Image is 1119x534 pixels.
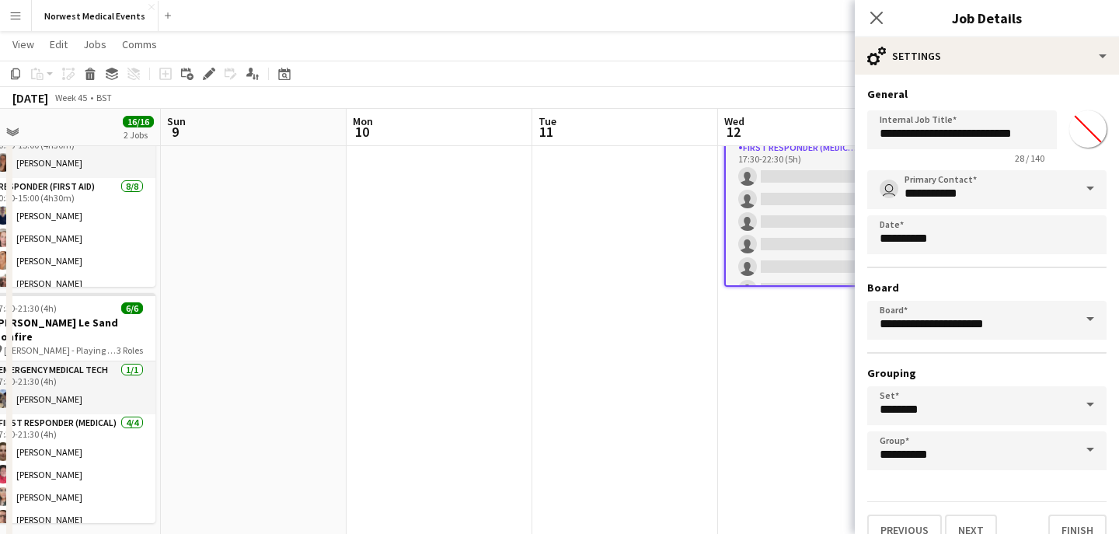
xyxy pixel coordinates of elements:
[116,34,163,54] a: Comms
[50,37,68,51] span: Edit
[121,302,143,314] span: 6/6
[77,34,113,54] a: Jobs
[123,116,154,127] span: 16/16
[124,129,153,141] div: 2 Jobs
[96,92,112,103] div: BST
[51,92,90,103] span: Week 45
[12,90,48,106] div: [DATE]
[867,366,1107,380] h3: Grouping
[867,87,1107,101] h3: General
[32,1,159,31] button: Norwest Medical Events
[167,114,186,128] span: Sun
[117,344,143,356] span: 3 Roles
[353,114,373,128] span: Mon
[539,114,556,128] span: Tue
[83,37,106,51] span: Jobs
[726,139,897,395] app-card-role: First Responder (Medical)0/1017:30-22:30 (5h)
[724,57,898,287] app-job-card: Draft17:30-22:30 (5h)0/16Manchester United vs Everton [GEOGRAPHIC_DATA]3 RolesFirst Responder (Me...
[536,123,556,141] span: 11
[122,37,157,51] span: Comms
[165,123,186,141] span: 9
[6,34,40,54] a: View
[722,123,744,141] span: 12
[867,281,1107,295] h3: Board
[44,34,74,54] a: Edit
[4,344,117,356] span: [PERSON_NAME] - Playing fields
[855,8,1119,28] h3: Job Details
[855,37,1119,75] div: Settings
[12,37,34,51] span: View
[724,114,744,128] span: Wed
[350,123,373,141] span: 10
[1002,152,1057,164] span: 28 / 140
